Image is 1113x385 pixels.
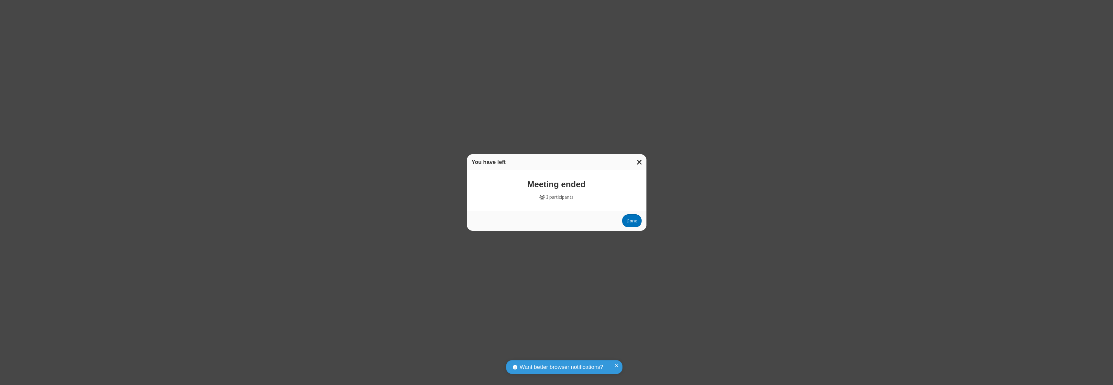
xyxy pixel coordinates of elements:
button: Close modal [633,154,646,170]
button: Done [622,214,642,227]
h3: Meeting ended [490,180,623,189]
p: 3 participants [490,194,623,201]
h3: You have left [472,159,642,165]
span: Want better browser notifications? [520,363,603,371]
